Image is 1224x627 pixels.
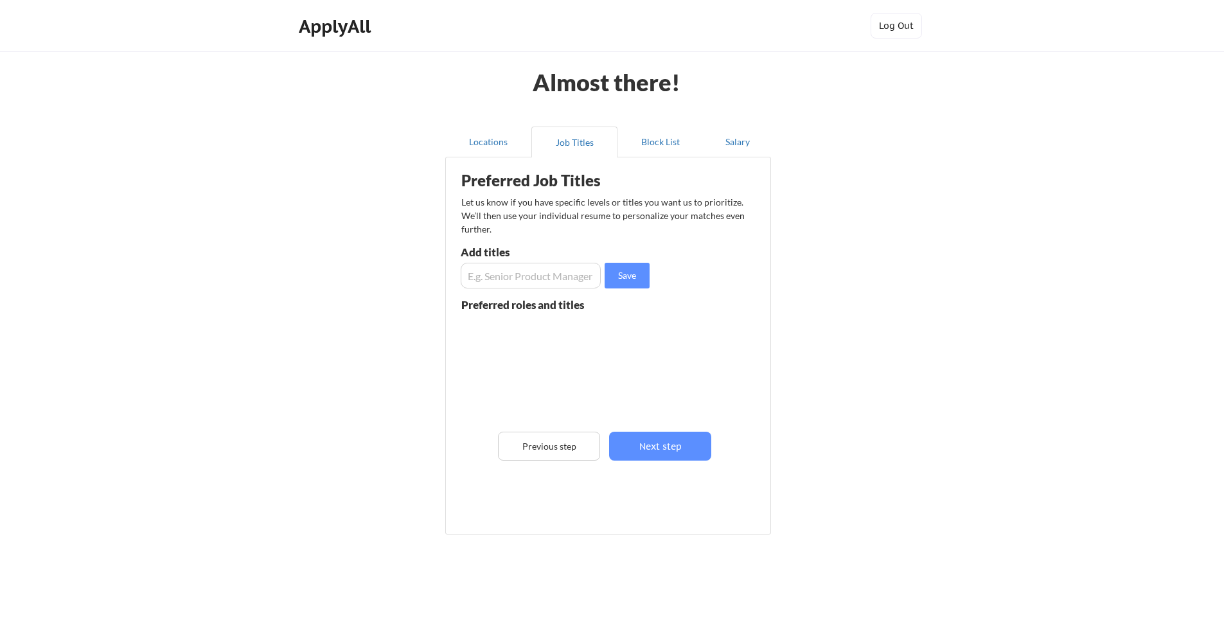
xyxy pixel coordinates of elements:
button: Job Titles [531,127,617,157]
button: Log Out [871,13,922,39]
div: ApplyAll [299,15,375,37]
button: Locations [445,127,531,157]
button: Previous step [498,432,600,461]
button: Next step [609,432,711,461]
button: Salary [704,127,771,157]
div: Almost there! [517,71,696,94]
button: Save [605,263,650,288]
button: Block List [617,127,704,157]
input: E.g. Senior Product Manager [461,263,601,288]
div: Let us know if you have specific levels or titles you want us to prioritize. We’ll then use your ... [461,195,746,236]
div: Add titles [461,247,598,258]
div: Preferred Job Titles [461,173,623,188]
div: Preferred roles and titles [461,299,600,310]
